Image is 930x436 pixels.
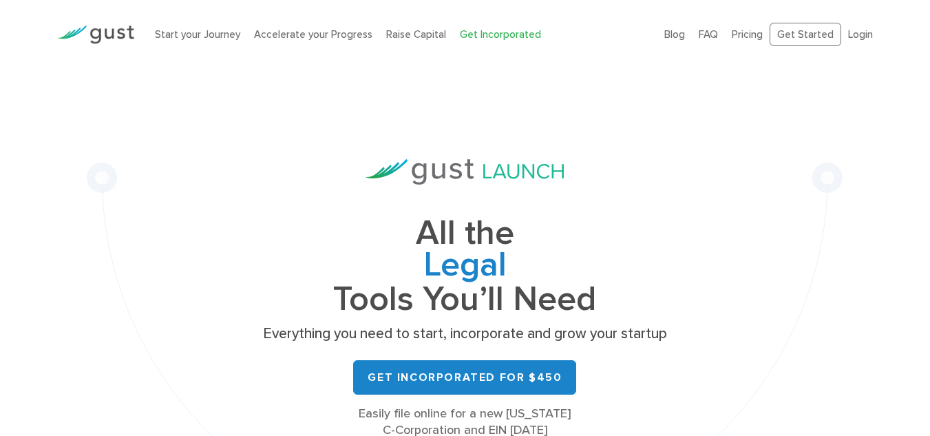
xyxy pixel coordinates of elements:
a: Blog [664,28,685,41]
a: Get Incorporated [460,28,541,41]
a: Get Incorporated for $450 [353,360,576,395]
a: Login [848,28,873,41]
a: Accelerate your Progress [254,28,372,41]
h1: All the Tools You’ll Need [258,218,671,315]
p: Everything you need to start, incorporate and grow your startup [258,324,671,344]
img: Gust Launch Logo [366,159,564,185]
img: Gust Logo [57,25,134,44]
a: Raise Capital [386,28,446,41]
a: Pricing [732,28,763,41]
a: Get Started [770,23,841,47]
a: FAQ [699,28,718,41]
span: Legal [258,249,671,284]
a: Start your Journey [155,28,240,41]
